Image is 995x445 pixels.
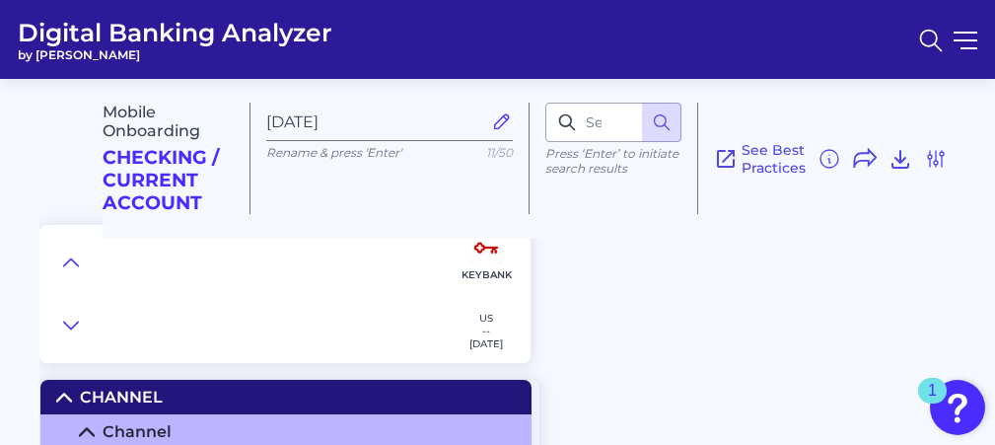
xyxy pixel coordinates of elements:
[930,380,985,435] button: Open Resource Center, 1 new notification
[486,145,513,160] span: 11/50
[266,145,513,160] p: Rename & press 'Enter'
[742,141,806,177] span: See Best Practices
[103,422,172,441] div: Channel
[469,325,503,337] p: --
[462,268,512,281] p: KeyBank
[469,312,503,325] p: US
[469,337,503,350] p: [DATE]
[103,147,234,214] h2: Checking / Current Account
[928,391,937,416] div: 1
[18,47,332,62] span: by [PERSON_NAME]
[545,103,681,142] input: Search keywords
[103,103,249,140] span: Mobile Onboarding
[80,388,163,407] div: Channel
[545,146,681,176] p: Press ‘Enter’ to initiate search results
[40,380,532,414] summary: Channel
[714,141,806,177] a: See Best Practices
[18,18,332,47] span: Digital Banking Analyzer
